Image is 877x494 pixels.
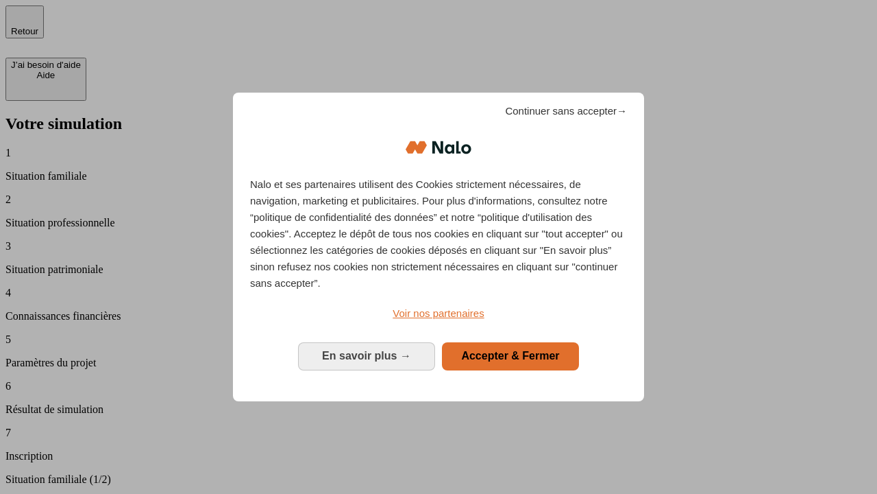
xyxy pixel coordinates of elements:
button: Accepter & Fermer: Accepter notre traitement des données et fermer [442,342,579,370]
a: Voir nos partenaires [250,305,627,322]
span: Voir nos partenaires [393,307,484,319]
img: Logo [406,127,471,168]
button: En savoir plus: Configurer vos consentements [298,342,435,370]
span: Continuer sans accepter→ [505,103,627,119]
p: Nalo et ses partenaires utilisent des Cookies strictement nécessaires, de navigation, marketing e... [250,176,627,292]
div: Bienvenue chez Nalo Gestion du consentement [233,93,644,401]
span: Accepter & Fermer [461,350,559,362]
span: En savoir plus → [322,350,411,362]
